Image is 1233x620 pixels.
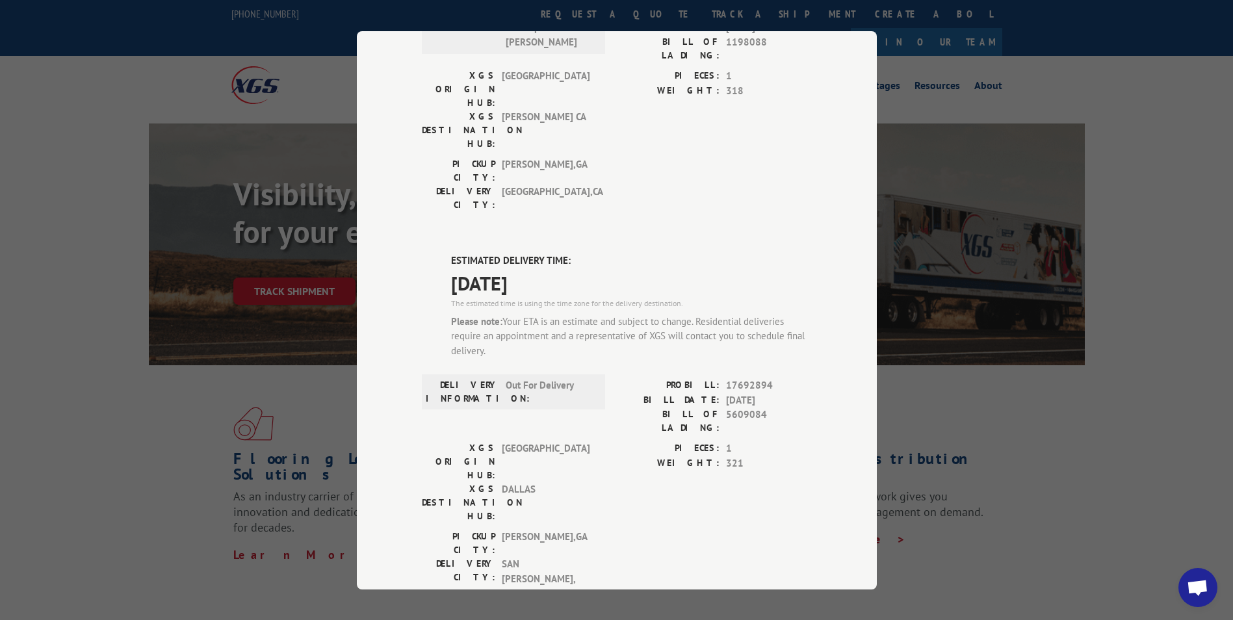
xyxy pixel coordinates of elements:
span: [PERSON_NAME] , GA [502,530,590,557]
label: BILL OF LADING: [617,35,720,62]
div: Your ETA is an estimate and subject to change. Residential deliveries require an appointment and ... [451,314,812,358]
label: DELIVERY CITY: [422,557,495,601]
span: DALLAS [502,482,590,523]
label: PIECES: [617,69,720,84]
span: [GEOGRAPHIC_DATA] [502,441,590,482]
span: [GEOGRAPHIC_DATA] [502,69,590,110]
strong: Please note: [451,315,502,327]
label: DELIVERY INFORMATION: [426,378,499,406]
label: XGS DESTINATION HUB: [422,110,495,151]
label: PROBILL: [617,378,720,393]
label: BILL OF LADING: [617,407,720,435]
span: [PERSON_NAME] CA [502,110,590,151]
span: [DATE] [726,393,812,407]
span: [DATE] [451,268,812,297]
span: 17692894 [726,378,812,393]
label: XGS ORIGIN HUB: [422,69,495,110]
span: 5609084 [726,407,812,435]
label: ESTIMATED DELIVERY TIME: [451,253,812,268]
span: [DATE] 04:00 pm [PERSON_NAME] [506,6,593,50]
span: 1 [726,69,812,84]
label: WEIGHT: [617,83,720,98]
span: 318 [726,83,812,98]
span: [GEOGRAPHIC_DATA] , CA [502,185,590,212]
label: DELIVERY CITY: [422,185,495,212]
span: SAN [PERSON_NAME] , [GEOGRAPHIC_DATA] [502,557,590,601]
span: 1 [726,441,812,456]
div: The estimated time is using the time zone for the delivery destination. [451,297,812,309]
span: 321 [726,456,812,471]
span: [PERSON_NAME] , GA [502,157,590,185]
label: PICKUP CITY: [422,530,495,557]
label: BILL DATE: [617,393,720,407]
label: WEIGHT: [617,456,720,471]
div: Open chat [1178,568,1217,607]
label: PIECES: [617,441,720,456]
label: DELIVERY INFORMATION: [426,6,499,50]
span: 1198088 [726,35,812,62]
label: XGS DESTINATION HUB: [422,482,495,523]
label: PICKUP CITY: [422,157,495,185]
label: XGS ORIGIN HUB: [422,441,495,482]
span: Out For Delivery [506,378,593,406]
